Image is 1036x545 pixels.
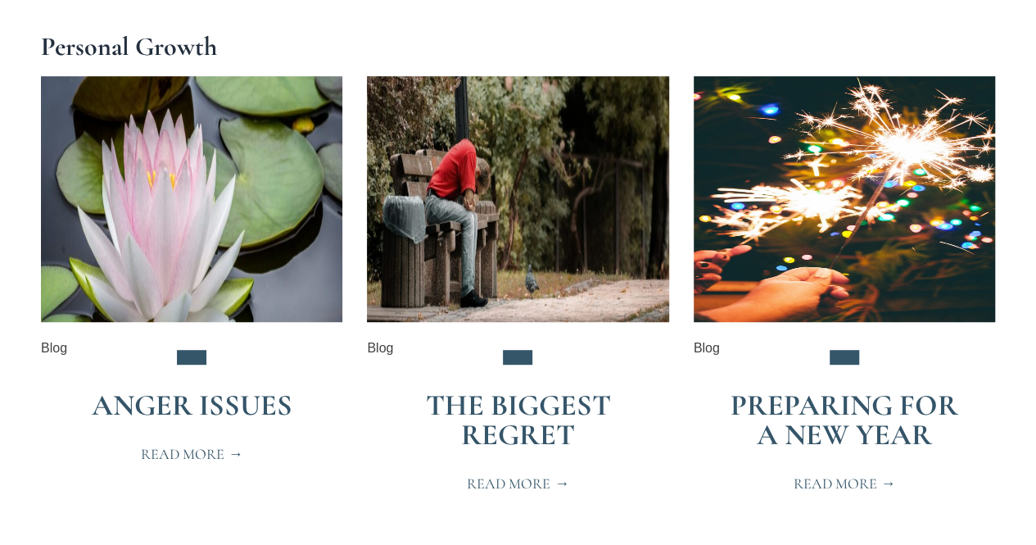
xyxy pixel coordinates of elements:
[731,388,958,452] a: Preparing for a New Year
[425,388,610,452] a: The Biggest Regret
[467,476,569,491] span: Read More
[141,447,243,461] span: Read More
[447,466,589,501] a: Read More
[41,34,995,60] h1: Personal Growth
[773,466,915,501] a: Read More
[92,388,292,423] a: Anger Issues
[121,437,263,471] a: Read More
[793,476,895,491] span: Read More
